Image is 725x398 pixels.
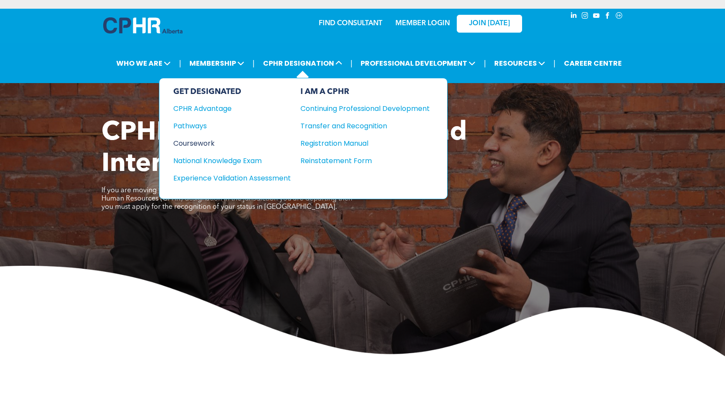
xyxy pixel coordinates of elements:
[173,173,279,184] div: Experience Validation Assessment
[173,103,291,114] a: CPHR Advantage
[300,103,417,114] div: Continuing Professional Development
[101,120,467,177] span: CPHR Provincial Transfer and International Recognition
[173,87,291,97] div: GET DESIGNATED
[260,55,345,71] span: CPHR DESIGNATION
[103,17,182,33] img: A blue and white logo for cp alberta
[173,138,291,149] a: Coursework
[101,187,355,211] span: If you are moving to [GEOGRAPHIC_DATA] and hold a Chartered Professional in Human Resources (CPHR...
[580,11,590,23] a: instagram
[561,55,624,71] a: CAREER CENTRE
[173,120,279,131] div: Pathways
[173,120,291,131] a: Pathways
[300,155,417,166] div: Reinstatement Form
[395,20,450,27] a: MEMBER LOGIN
[300,155,430,166] a: Reinstatement Form
[173,138,279,149] div: Coursework
[114,55,173,71] span: WHO WE ARE
[484,54,486,72] li: |
[358,55,478,71] span: PROFESSIONAL DEVELOPMENT
[300,138,430,149] a: Registration Manual
[300,103,430,114] a: Continuing Professional Development
[492,55,548,71] span: RESOURCES
[187,55,247,71] span: MEMBERSHIP
[300,120,430,131] a: Transfer and Recognition
[179,54,181,72] li: |
[351,54,353,72] li: |
[469,20,510,28] span: JOIN [DATE]
[319,20,382,27] a: FIND CONSULTANT
[253,54,255,72] li: |
[603,11,613,23] a: facebook
[173,173,291,184] a: Experience Validation Assessment
[457,15,522,33] a: JOIN [DATE]
[592,11,601,23] a: youtube
[300,120,417,131] div: Transfer and Recognition
[569,11,579,23] a: linkedin
[553,54,556,72] li: |
[300,87,430,97] div: I AM A CPHR
[173,155,291,166] a: National Knowledge Exam
[614,11,624,23] a: Social network
[173,103,279,114] div: CPHR Advantage
[300,138,417,149] div: Registration Manual
[173,155,279,166] div: National Knowledge Exam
